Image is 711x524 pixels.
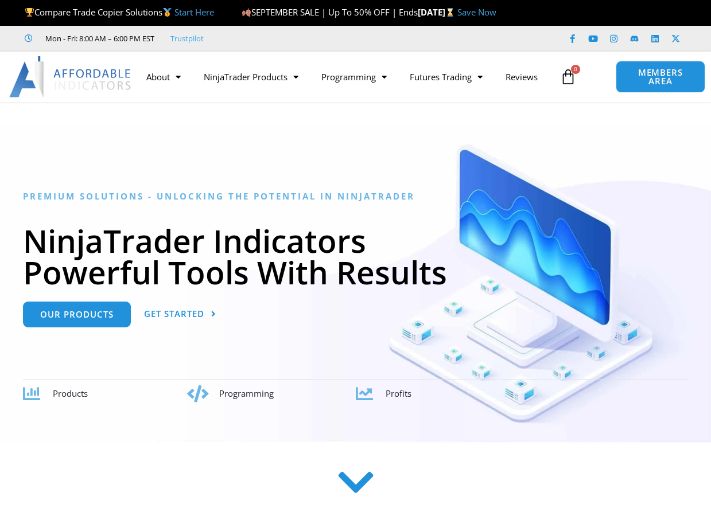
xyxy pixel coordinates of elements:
span: SEPTEMBER SALE | Up To 50% OFF | Ends [242,6,418,18]
h1: NinjaTrader Indicators Powerful Tools With Results [23,225,688,288]
span: Products [53,388,88,399]
nav: Menu [135,64,554,90]
a: Programming [310,64,398,90]
a: MEMBERS AREA [616,61,705,93]
img: 🍂 [242,8,251,17]
img: ⌛ [446,8,454,17]
img: 🏆 [25,8,34,17]
a: NinjaTrader Products [192,64,310,90]
a: 0 [543,60,593,93]
span: Our Products [40,310,114,319]
a: Reviews [494,64,549,90]
span: Get Started [144,310,204,318]
h6: Premium Solutions - Unlocking the Potential in NinjaTrader [23,191,688,202]
a: Trustpilot [170,32,204,45]
img: 🥇 [163,8,172,17]
span: Mon - Fri: 8:00 AM – 6:00 PM EST [42,32,154,45]
a: Futures Trading [398,64,494,90]
img: LogoAI | Affordable Indicators – NinjaTrader [9,56,133,97]
a: Save Now [457,6,496,18]
span: Programming [219,388,274,399]
span: MEMBERS AREA [628,68,693,85]
a: About [135,64,192,90]
a: Get Started [144,302,216,327]
a: Our Products [23,302,131,327]
span: 0 [571,65,580,74]
span: Profits [386,388,411,399]
span: Compare Trade Copier Solutions [25,6,214,18]
strong: [DATE] [418,6,457,18]
a: Start Here [174,6,214,18]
